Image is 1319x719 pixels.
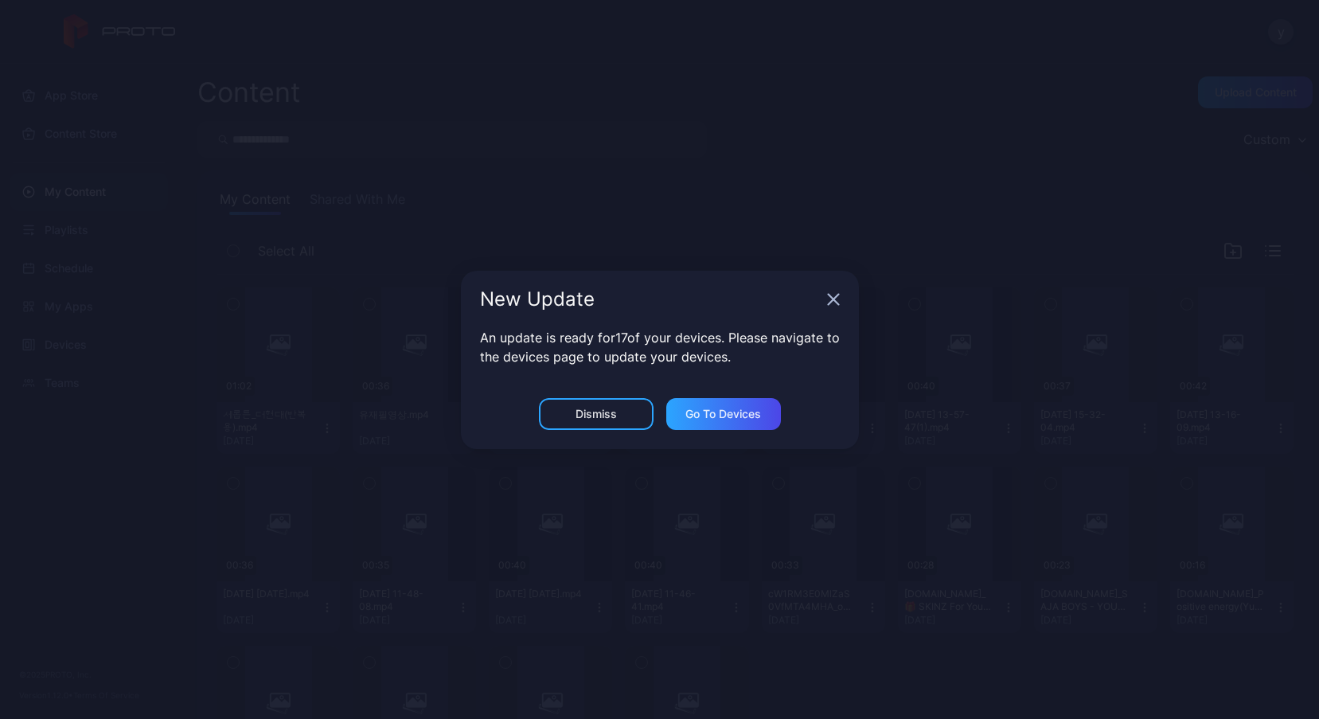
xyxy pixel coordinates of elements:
button: Go to devices [666,398,781,430]
div: Go to devices [685,408,761,420]
div: New Update [480,290,821,309]
p: An update is ready for 17 of your devices. Please navigate to the devices page to update your dev... [480,328,840,366]
div: Dismiss [576,408,617,420]
button: Dismiss [539,398,654,430]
